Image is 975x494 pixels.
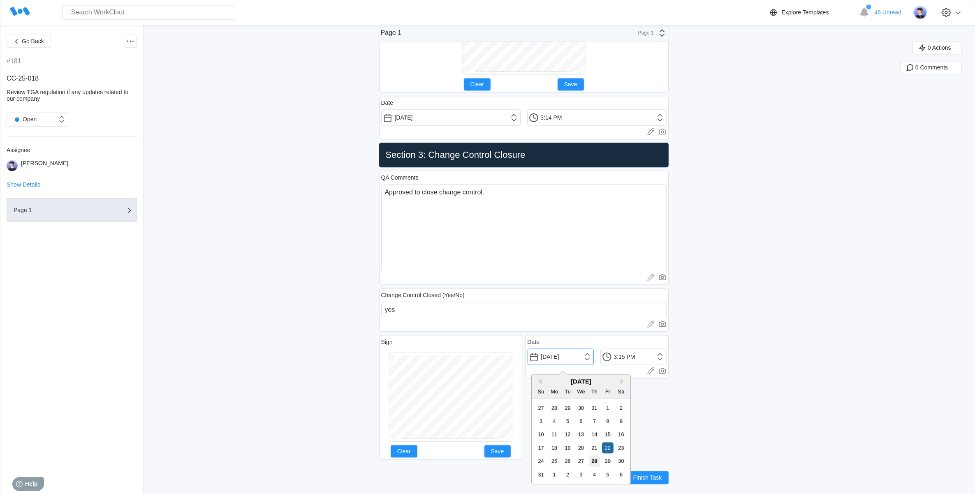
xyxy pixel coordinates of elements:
[535,416,547,427] div: Choose Sunday, August 3rd, 2025
[7,198,137,222] button: Page 1
[549,416,560,427] div: Choose Monday, August 4th, 2025
[575,455,586,466] div: Choose Wednesday, August 27th, 2025
[575,442,586,453] div: Choose Wednesday, August 20th, 2025
[549,386,560,397] div: Mo
[575,469,586,480] div: Choose Wednesday, September 3rd, 2025
[621,379,626,384] button: Next Month
[7,75,39,82] span: CC-25-018
[633,30,654,36] div: Page 1
[7,58,21,65] div: #181
[616,442,627,453] div: Choose Saturday, August 23rd, 2025
[616,455,627,466] div: Choose Saturday, August 30th, 2025
[382,149,665,161] h2: Section 3: Change Control Closure
[14,207,96,213] div: Page 1
[7,160,18,171] img: user-5.png
[535,442,547,453] div: Choose Sunday, August 17th, 2025
[575,429,586,440] div: Choose Wednesday, August 13th, 2025
[470,81,484,87] span: Clear
[534,401,628,481] div: month 2025-08
[397,448,411,454] span: Clear
[532,378,630,385] div: [DATE]
[535,402,547,413] div: Choose Sunday, July 27th, 2025
[528,349,594,365] input: Select a date
[575,402,586,413] div: Choose Wednesday, July 30th, 2025
[602,386,613,397] div: Fr
[536,379,542,384] button: Previous Month
[575,416,586,427] div: Choose Wednesday, August 6th, 2025
[564,81,577,87] span: Save
[616,429,627,440] div: Choose Saturday, August 16th, 2025
[535,455,547,466] div: Choose Sunday, August 24th, 2025
[875,9,901,16] span: 46 Unread
[381,99,394,106] div: Date
[381,109,521,126] input: Select a date
[575,386,586,397] div: We
[381,339,393,345] div: Sign
[549,442,560,453] div: Choose Monday, August 18th, 2025
[602,442,613,453] div: Choose Friday, August 22nd, 2025
[7,89,137,102] div: Review TGA regulation if any updates related to our company
[589,442,600,453] div: Choose Thursday, August 21st, 2025
[491,448,504,454] span: Save
[602,429,613,440] div: Choose Friday, August 15th, 2025
[21,160,68,171] div: [PERSON_NAME]
[549,402,560,413] div: Choose Monday, July 28th, 2025
[912,41,962,54] button: 0 Actions
[562,402,573,413] div: Choose Tuesday, July 29th, 2025
[391,445,417,457] button: Clear
[589,386,600,397] div: Th
[769,7,855,17] a: Explore Templates
[616,386,627,397] div: Sa
[616,402,627,413] div: Choose Saturday, August 2nd, 2025
[633,475,662,480] span: Finish Task
[549,455,560,466] div: Choose Monday, August 25th, 2025
[527,109,667,126] input: Select a time
[562,455,573,466] div: Choose Tuesday, August 26th, 2025
[535,429,547,440] div: Choose Sunday, August 10th, 2025
[535,469,547,480] div: Choose Sunday, August 31st, 2025
[562,442,573,453] div: Choose Tuesday, August 19th, 2025
[915,65,948,70] span: 0 Comments
[562,386,573,397] div: Tu
[63,5,235,20] input: Search WorkClout
[602,416,613,427] div: Choose Friday, August 8th, 2025
[381,292,465,298] div: Change Control Closed (Yes/No)
[7,35,51,48] button: Go Back
[627,471,669,484] button: Finish Task
[616,416,627,427] div: Choose Saturday, August 9th, 2025
[589,402,600,413] div: Choose Thursday, July 31st, 2025
[11,113,37,125] div: Open
[616,469,627,480] div: Choose Saturday, September 6th, 2025
[535,386,547,397] div: Su
[589,469,600,480] div: Choose Thursday, September 4th, 2025
[381,174,419,181] div: QA Comments
[562,469,573,480] div: Choose Tuesday, September 2nd, 2025
[589,416,600,427] div: Choose Thursday, August 7th, 2025
[549,469,560,480] div: Choose Monday, September 1st, 2025
[381,29,402,37] div: Page 1
[484,445,511,457] button: Save
[589,429,600,440] div: Choose Thursday, August 14th, 2025
[602,469,613,480] div: Choose Friday, September 5th, 2025
[602,455,613,466] div: Choose Friday, August 29th, 2025
[7,147,137,153] div: Assignee
[381,302,667,318] input: Type here...
[562,429,573,440] div: Choose Tuesday, August 12th, 2025
[562,416,573,427] div: Choose Tuesday, August 5th, 2025
[928,45,951,51] span: 0 Actions
[600,349,667,365] input: Select a time
[589,455,600,466] div: Choose Thursday, August 28th, 2025
[913,5,927,19] img: user-5.png
[602,402,613,413] div: Choose Friday, August 1st, 2025
[549,429,560,440] div: Choose Monday, August 11th, 2025
[464,78,491,90] button: Clear
[7,182,40,187] button: Show Details
[558,78,584,90] button: Save
[900,61,962,74] button: 0 Comments
[528,339,540,345] div: Date
[22,38,44,44] span: Go Back
[782,9,829,16] div: Explore Templates
[381,184,667,271] textarea: Approved to close change control.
